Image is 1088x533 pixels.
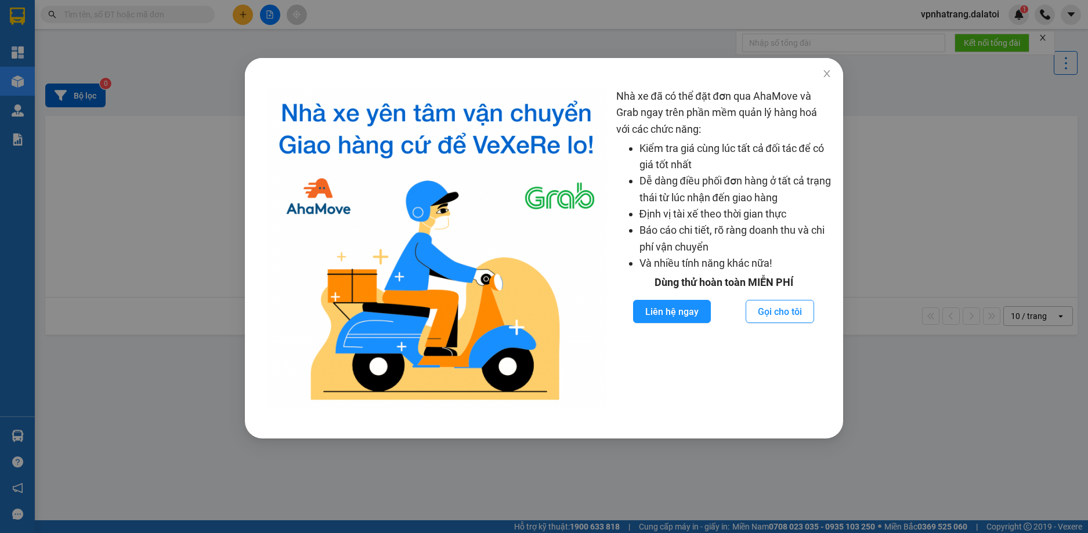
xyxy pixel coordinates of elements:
[616,88,832,409] div: Nhà xe đã có thể đặt đơn qua AhaMove và Grab ngay trên phần mềm quản lý hàng hoá với các chức năng:
[639,140,832,173] li: Kiểm tra giá cùng lúc tất cả đối tác để có giá tốt nhất
[266,88,607,409] img: logo
[746,300,814,323] button: Gọi cho tôi
[633,300,711,323] button: Liên hệ ngay
[639,173,832,206] li: Dễ dàng điều phối đơn hàng ở tất cả trạng thái từ lúc nhận đến giao hàng
[639,255,832,271] li: Và nhiều tính năng khác nữa!
[616,274,832,291] div: Dùng thử hoàn toàn MIỄN PHÍ
[811,58,843,90] button: Close
[639,222,832,255] li: Báo cáo chi tiết, rõ ràng doanh thu và chi phí vận chuyển
[639,206,832,222] li: Định vị tài xế theo thời gian thực
[758,304,802,319] span: Gọi cho tôi
[822,69,832,78] span: close
[645,304,699,319] span: Liên hệ ngay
